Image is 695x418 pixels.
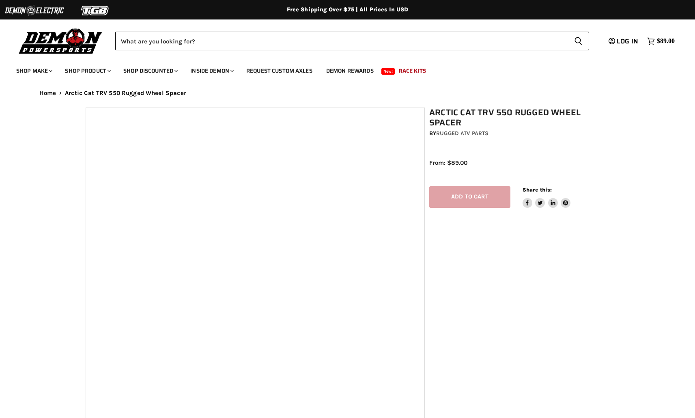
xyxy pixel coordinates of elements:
a: $89.00 [643,35,679,47]
a: Race Kits [393,62,432,79]
a: Shop Discounted [117,62,183,79]
div: by [429,129,614,138]
a: Home [39,90,56,97]
ul: Main menu [10,59,673,79]
span: Log in [617,36,638,46]
span: $89.00 [657,37,675,45]
a: Request Custom Axles [240,62,318,79]
button: Search [568,32,589,50]
input: Search [115,32,568,50]
form: Product [115,32,589,50]
a: Demon Rewards [320,62,380,79]
h1: Arctic Cat TRV 550 Rugged Wheel Spacer [429,108,614,128]
img: Demon Electric Logo 2 [4,3,65,18]
span: New! [381,68,395,75]
span: Arctic Cat TRV 550 Rugged Wheel Spacer [65,90,186,97]
span: From: $89.00 [429,159,467,166]
aside: Share this: [523,186,571,208]
a: Rugged ATV Parts [436,130,488,137]
img: Demon Powersports [16,26,105,55]
img: TGB Logo 2 [65,3,126,18]
div: Free Shipping Over $75 | All Prices In USD [23,6,672,13]
a: Log in [605,38,643,45]
span: Share this: [523,187,552,193]
nav: Breadcrumbs [23,90,672,97]
a: Shop Make [10,62,57,79]
a: Shop Product [59,62,116,79]
a: Inside Demon [184,62,239,79]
